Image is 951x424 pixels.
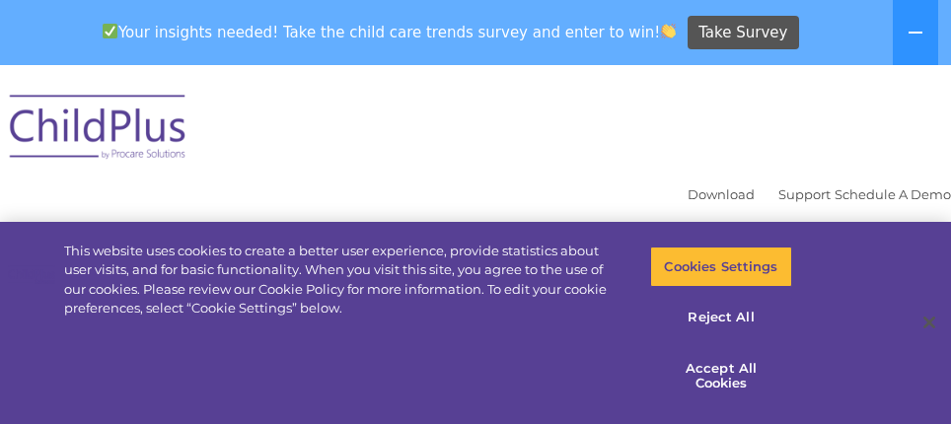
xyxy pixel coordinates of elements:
[661,24,676,38] img: 👏
[64,242,622,318] div: This website uses cookies to create a better user experience, provide statistics about user visit...
[778,186,831,202] a: Support
[688,186,951,202] font: |
[650,247,793,288] button: Cookies Settings
[103,24,117,38] img: ✅
[835,186,951,202] a: Schedule A Demo
[688,16,799,50] a: Take Survey
[688,186,755,202] a: Download
[650,348,793,404] button: Accept All Cookies
[94,13,685,51] span: Your insights needed! Take the child care trends survey and enter to win!
[698,16,787,50] span: Take Survey
[908,301,951,344] button: Close
[650,297,793,338] button: Reject All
